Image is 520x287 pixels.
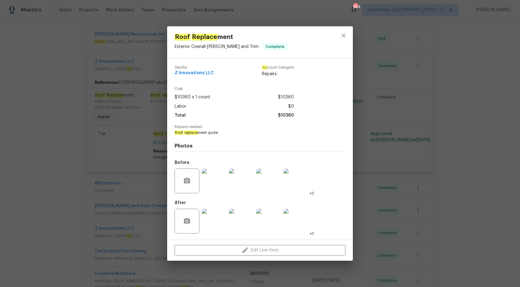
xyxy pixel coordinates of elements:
span: Repairs [262,71,294,77]
span: ment [175,34,288,41]
span: $0 [288,102,294,111]
span: $10360 [278,111,294,120]
em: Ac [262,65,267,70]
span: count Category [262,66,294,70]
h5: After [175,201,186,205]
div: 654 [353,4,357,10]
span: Z Innovations LLC [175,71,214,75]
span: +1 [310,191,314,197]
span: Cost [175,87,294,91]
span: ment quote [175,130,328,135]
span: +1 [310,231,314,237]
em: Replace [192,34,218,41]
em: Roof [175,131,183,135]
span: Exterior Overall - [PERSON_NAME] and Trim [175,45,259,49]
span: Labor [175,102,186,111]
span: Vendor [175,66,214,70]
h4: Photos [175,143,345,149]
span: Repairs needed [175,125,345,129]
span: $10360 [278,93,294,102]
h5: Before [175,161,189,165]
span: Complete [263,44,287,50]
em: replace [184,131,198,135]
span: Total [175,111,186,120]
em: Roof [175,34,190,41]
span: $10360 x 1 count [175,93,210,102]
button: close [336,28,351,43]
